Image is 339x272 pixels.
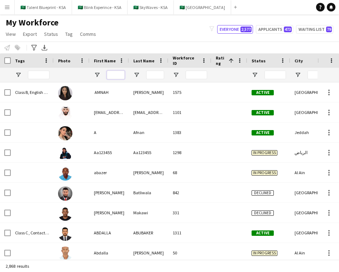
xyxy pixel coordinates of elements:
[168,123,211,142] div: 1383
[168,203,211,223] div: 331
[252,150,277,156] span: In progress
[65,31,73,37] span: Tag
[90,243,129,263] div: Abdalla
[252,58,266,63] span: Status
[173,55,199,66] span: Workforce ID
[295,72,301,78] button: Open Filter Menu
[264,71,286,79] input: Status Filter Input
[107,71,125,79] input: First Name Filter Input
[256,25,293,34] button: Applicants473
[216,55,226,66] span: Rating
[129,143,168,162] div: Aa123455
[128,0,174,14] button: 🇸🇦 SkyWaves - KSA
[168,82,211,102] div: 1575
[290,143,333,162] div: الرياض
[252,190,274,196] span: Declined
[20,29,40,39] a: Export
[58,247,72,261] img: Abdalla Kamal
[252,210,274,216] span: Declined
[90,123,129,142] div: A
[290,243,333,263] div: Al Ain
[129,123,168,142] div: Afnan
[58,166,72,181] img: abazer sidahmed Mohammed
[290,223,333,243] div: [GEOGRAPHIC_DATA]
[58,186,72,201] img: Abbas Batliwala
[174,0,231,14] button: 🇸🇦 [GEOGRAPHIC_DATA]
[58,58,70,63] span: Photo
[252,230,274,236] span: Active
[80,31,96,37] span: Comms
[240,27,252,32] span: 2,577
[252,72,258,78] button: Open Filter Menu
[168,102,211,122] div: 1101
[23,31,37,37] span: Export
[129,82,168,102] div: [PERSON_NAME]
[94,58,116,63] span: First Name
[40,43,49,52] app-action-btn: Export XLSX
[133,72,140,78] button: Open Filter Menu
[11,223,54,243] div: Class C , Contacted by [PERSON_NAME] , [DEMOGRAPHIC_DATA]
[252,130,274,135] span: Active
[58,226,72,241] img: ABDALLA ABUBAKER
[186,71,207,79] input: Workforce ID Filter Input
[290,203,333,223] div: [GEOGRAPHIC_DATA]
[146,71,164,79] input: Last Name Filter Input
[129,183,168,202] div: Batliwala
[58,106,72,120] img: 3khaled7@gmail.com 3khaled7@gmail.com
[15,72,22,78] button: Open Filter Menu
[58,86,72,100] img: ‏ AMNAH IDRIS
[90,183,129,202] div: [PERSON_NAME]
[326,27,332,32] span: 79
[15,0,72,14] button: 🇸🇦 Talent Blueprint - KSA
[90,223,129,243] div: ABDALLA
[129,203,168,223] div: Makawi
[133,58,154,63] span: Last Name
[129,163,168,182] div: [PERSON_NAME]
[94,72,100,78] button: Open Filter Menu
[30,43,38,52] app-action-btn: Advanced filters
[90,143,129,162] div: Aa123455
[252,90,274,95] span: Active
[41,29,61,39] a: Status
[168,183,211,202] div: 842
[58,146,72,161] img: Aa123455 Aa123455
[90,203,129,223] div: [PERSON_NAME]
[252,110,274,115] span: Active
[90,102,129,122] div: [EMAIL_ADDRESS][DOMAIN_NAME]
[129,243,168,263] div: [PERSON_NAME]
[72,0,128,14] button: 🇸🇦 Blink Experince - KSA
[44,31,58,37] span: Status
[28,71,49,79] input: Tags Filter Input
[11,82,54,102] div: Class B, English Speaker
[168,163,211,182] div: 68
[173,72,179,78] button: Open Filter Menu
[296,25,333,34] button: Waiting list79
[62,29,76,39] a: Tag
[252,250,277,256] span: In progress
[284,27,292,32] span: 473
[90,163,129,182] div: abazer
[168,223,211,243] div: 1311
[129,223,168,243] div: ABUBAKER
[58,206,72,221] img: Abdalaziz Makawi
[252,170,277,176] span: In progress
[168,143,211,162] div: 1298
[290,163,333,182] div: Al Ain
[77,29,99,39] a: Comms
[6,17,58,28] span: My Workforce
[3,29,19,39] a: View
[217,25,253,34] button: Everyone2,577
[58,126,72,140] img: A Afnan
[90,82,129,102] div: ‏ AMNAH
[290,102,333,122] div: [GEOGRAPHIC_DATA]
[295,58,303,63] span: City
[290,183,333,202] div: [GEOGRAPHIC_DATA]
[129,102,168,122] div: [EMAIL_ADDRESS][DOMAIN_NAME]
[6,31,16,37] span: View
[290,123,333,142] div: Jeddah
[15,58,25,63] span: Tags
[307,71,329,79] input: City Filter Input
[168,243,211,263] div: 50
[290,82,333,102] div: [GEOGRAPHIC_DATA]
